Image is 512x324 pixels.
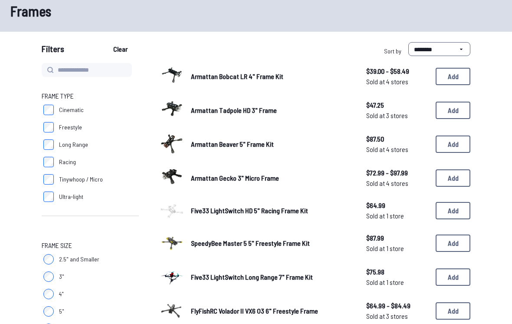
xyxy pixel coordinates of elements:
[42,240,72,251] span: Frame Size
[366,178,429,188] span: Sold at 4 stores
[436,268,470,286] button: Add
[43,306,54,317] input: 5"
[366,66,429,76] span: $39.00 - $58.49
[366,301,429,311] span: $64.99 - $84.49
[59,140,88,149] span: Long Range
[43,192,54,202] input: Ultra-light
[106,42,135,56] button: Clear
[59,106,84,114] span: Cinematic
[436,235,470,252] button: Add
[191,72,283,80] span: Armattan Bobcat LR 4" Frame Kit
[42,91,74,101] span: Frame Type
[43,122,54,132] input: Freestyle
[191,105,352,116] a: Armattan Tadpole HD 3" Frame
[43,271,54,282] input: 3"
[366,100,429,110] span: $47.25
[160,230,184,257] a: image
[160,298,184,322] img: image
[160,203,184,218] img: image
[408,42,470,56] select: Sort by
[43,254,54,264] input: 2.5" and Smaller
[366,168,429,178] span: $72.99 - $97.99
[59,192,83,201] span: Ultra-light
[191,239,310,247] span: SpeedyBee Master 5 5" Freestyle Frame Kit
[191,174,279,182] span: Armattan Gecko 3" Micro Frame
[59,307,64,316] span: 5"
[191,306,352,316] a: FlyFishRC Volador II VX6 O3 6" Freestyle Frame
[160,97,184,121] img: image
[160,165,184,189] img: image
[160,63,184,87] img: image
[436,302,470,320] button: Add
[366,110,429,121] span: Sold at 3 stores
[191,173,352,183] a: Armattan Gecko 3" Micro Frame
[436,169,470,187] button: Add
[160,198,184,223] a: image
[191,140,274,148] span: Armattan Beaver 5" Frame Kit
[366,277,429,288] span: Sold at 1 store
[160,165,184,192] a: image
[191,307,318,315] span: FlyFishRC Volador II VX6 O3 6" Freestyle Frame
[10,0,502,21] h1: Frames
[366,233,429,243] span: $87.99
[366,211,429,221] span: Sold at 1 store
[160,63,184,90] a: image
[59,158,76,166] span: Racing
[43,174,54,185] input: Tinywhoop / Micro
[59,175,103,184] span: Tinywhoop / Micro
[191,272,352,282] a: Five33 LightSwitch Long Range 7" Frame Kit
[436,136,470,153] button: Add
[59,272,64,281] span: 3"
[160,264,184,291] a: image
[42,42,64,60] span: Filters
[366,144,429,155] span: Sold at 4 stores
[160,260,184,292] img: image
[43,139,54,150] input: Long Range
[436,68,470,85] button: Add
[160,230,184,254] img: image
[366,311,429,321] span: Sold at 3 stores
[191,139,352,149] a: Armattan Beaver 5" Frame Kit
[436,202,470,219] button: Add
[366,76,429,87] span: Sold at 4 stores
[59,123,82,132] span: Freestyle
[436,102,470,119] button: Add
[366,134,429,144] span: $87.50
[59,290,64,298] span: 4"
[191,238,352,248] a: SpeedyBee Master 5 5" Freestyle Frame Kit
[160,131,184,158] a: image
[160,131,184,155] img: image
[366,267,429,277] span: $75.98
[366,243,429,254] span: Sold at 1 store
[384,47,401,55] span: Sort by
[191,206,308,215] span: Five33 LightSwitch HD 5" Racing Frame Kit
[366,200,429,211] span: $64.99
[191,106,277,114] span: Armattan Tadpole HD 3" Frame
[191,205,352,216] a: Five33 LightSwitch HD 5" Racing Frame Kit
[59,255,99,264] span: 2.5" and Smaller
[160,97,184,124] a: image
[43,157,54,167] input: Racing
[43,105,54,115] input: Cinematic
[191,273,313,281] span: Five33 LightSwitch Long Range 7" Frame Kit
[43,289,54,299] input: 4"
[191,71,352,82] a: Armattan Bobcat LR 4" Frame Kit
